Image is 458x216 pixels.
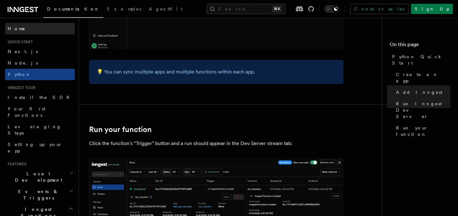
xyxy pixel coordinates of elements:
[5,186,75,204] button: Events & Triggers
[5,121,75,139] a: Leveraging Steps
[390,41,450,51] h4: On this page
[8,124,61,136] span: Leveraging Steps
[5,39,33,45] span: Quick start
[89,125,152,134] a: Run your function
[5,171,69,183] span: Local Development
[5,188,69,201] span: Events & Triggers
[5,23,75,34] a: Home
[43,2,103,18] a: Documentation
[5,46,75,57] a: Next.js
[89,139,343,148] p: Click the function's "Trigger" button and a run should appear in the Dev Server stream tab:
[393,122,450,140] a: Run your function
[103,2,145,17] a: Examples
[149,6,183,11] span: AgentKit
[8,106,45,118] span: Your first Functions
[396,71,450,84] span: Create an app
[8,95,73,100] span: Install the SDK
[8,60,38,66] span: Node.js
[5,85,36,90] span: Inngest tour
[8,49,38,54] span: Next.js
[97,67,336,76] p: 💡 You can sync multiple apps and multiple functions within each app.
[5,162,26,167] span: Features
[5,57,75,69] a: Node.js
[392,53,450,66] span: Python Quick Start
[393,98,450,122] a: Run Inngest Dev Server
[396,89,442,95] span: Add Inngest
[5,92,75,103] a: Install the SDK
[324,5,340,13] button: Toggle dark mode
[396,125,450,137] span: Run your function
[8,142,62,153] span: Setting up your app
[47,6,100,11] span: Documentation
[5,139,75,157] a: Setting up your app
[393,87,450,98] a: Add Inngest
[8,25,25,32] span: Home
[207,4,285,14] button: Search...⌘K
[350,4,408,14] a: Contact sales
[390,51,450,69] a: Python Quick Start
[8,72,31,77] span: Python
[5,168,75,186] button: Local Development
[5,69,75,80] a: Python
[145,2,186,17] a: AgentKit
[5,103,75,121] a: Your first Functions
[273,6,281,12] kbd: ⌘K
[396,101,450,120] span: Run Inngest Dev Server
[393,69,450,87] a: Create an app
[411,4,453,14] a: Sign Up
[107,6,141,11] span: Examples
